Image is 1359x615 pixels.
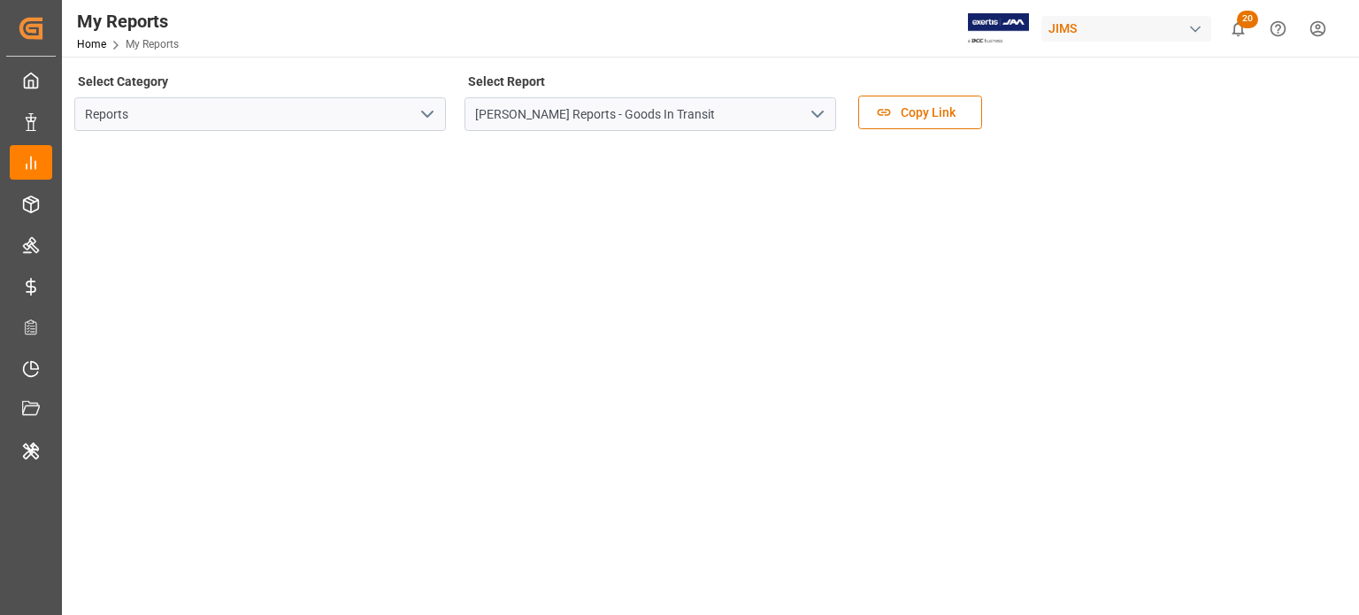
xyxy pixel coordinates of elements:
a: Home [77,38,106,50]
button: Help Center [1258,9,1298,49]
input: Type to search/select [74,97,446,131]
button: JIMS [1041,12,1218,45]
button: show 20 new notifications [1218,9,1258,49]
button: open menu [803,101,830,128]
span: Copy Link [892,104,964,122]
label: Select Report [465,69,548,94]
button: open menu [413,101,440,128]
img: Exertis%20JAM%20-%20Email%20Logo.jpg_1722504956.jpg [968,13,1029,44]
div: My Reports [77,8,179,35]
label: Select Category [74,69,171,94]
input: Type to search/select [465,97,836,131]
div: JIMS [1041,16,1211,42]
button: Copy Link [858,96,982,129]
span: 20 [1237,11,1258,28]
